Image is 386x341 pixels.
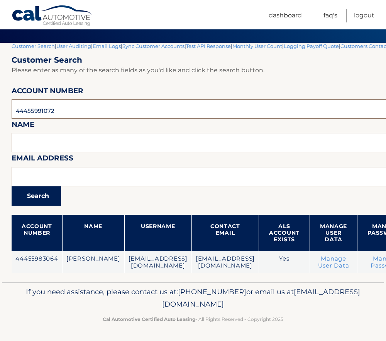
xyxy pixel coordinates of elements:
[12,215,62,251] th: Account Number
[12,85,83,99] label: Account Number
[12,251,62,273] td: 44455983064
[310,215,357,251] th: Manage User Data
[191,251,259,273] td: [EMAIL_ADDRESS][DOMAIN_NAME]
[56,43,91,49] a: User Auditing
[162,287,360,309] span: [EMAIL_ADDRESS][DOMAIN_NAME]
[354,9,374,22] a: Logout
[124,215,191,251] th: Username
[103,316,195,322] strong: Cal Automotive Certified Auto Leasing
[93,43,121,49] a: Email Logs
[191,215,259,251] th: Contact Email
[12,152,73,167] label: Email Address
[122,43,185,49] a: Sync Customer Accounts
[232,43,282,49] a: Monthly User Count
[186,43,231,49] a: Test API Response
[323,9,337,22] a: FAQ's
[284,43,339,49] a: Logging Payoff Quote
[12,5,93,27] a: Cal Automotive
[62,251,124,273] td: [PERSON_NAME]
[14,286,372,310] p: If you need assistance, please contact us at: or email us at
[62,215,124,251] th: Name
[12,186,61,206] button: Search
[12,43,55,49] a: Customer Search
[259,215,310,251] th: ALS Account Exists
[124,251,191,273] td: [EMAIL_ADDRESS][DOMAIN_NAME]
[269,9,302,22] a: Dashboard
[12,119,34,133] label: Name
[178,287,246,296] span: [PHONE_NUMBER]
[14,315,372,323] p: - All Rights Reserved - Copyright 2025
[259,251,310,273] td: Yes
[318,255,349,269] a: Manage User Data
